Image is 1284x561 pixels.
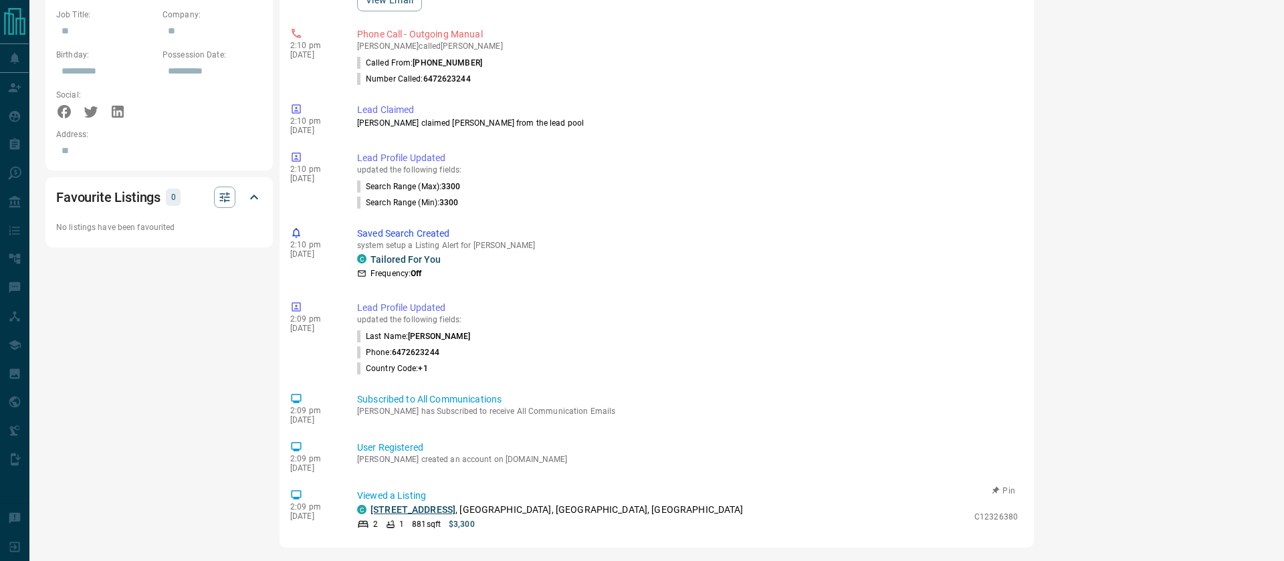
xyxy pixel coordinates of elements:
[357,197,459,209] p: Search Range (Min) :
[357,151,1018,165] p: Lead Profile Updated
[357,392,1018,407] p: Subscribed to All Communications
[357,241,1018,250] p: system setup a Listing Alert for [PERSON_NAME]
[357,254,366,263] div: condos.ca
[373,518,378,530] p: 2
[357,165,1018,175] p: updated the following fields:
[984,485,1023,497] button: Pin
[357,301,1018,315] p: Lead Profile Updated
[357,455,1018,464] p: [PERSON_NAME] created an account on [DOMAIN_NAME]
[357,362,428,374] p: Country Code :
[170,190,177,205] p: 0
[413,58,482,68] span: [PHONE_NUMBER]
[290,324,337,333] p: [DATE]
[418,364,427,373] span: +1
[357,41,1018,51] p: [PERSON_NAME] called [PERSON_NAME]
[370,503,744,517] p: , [GEOGRAPHIC_DATA], [GEOGRAPHIC_DATA], [GEOGRAPHIC_DATA]
[357,181,461,193] p: Search Range (Max) :
[290,116,337,126] p: 2:10 pm
[290,240,337,249] p: 2:10 pm
[357,315,1018,324] p: updated the following fields:
[412,518,441,530] p: 881 sqft
[974,511,1018,523] p: C12326380
[449,518,475,530] p: $3,300
[357,117,1018,129] p: [PERSON_NAME] claimed [PERSON_NAME] from the lead pool
[56,221,262,233] p: No listings have been favourited
[357,505,366,514] div: condos.ca
[56,49,156,61] p: Birthday:
[56,9,156,21] p: Job Title:
[370,267,421,279] p: Frequency:
[370,254,441,265] a: Tailored For You
[423,74,471,84] span: 6472623244
[290,502,337,512] p: 2:09 pm
[357,103,1018,117] p: Lead Claimed
[408,332,470,341] span: [PERSON_NAME]
[290,314,337,324] p: 2:09 pm
[290,174,337,183] p: [DATE]
[357,441,1018,455] p: User Registered
[441,182,460,191] span: 3300
[357,27,1018,41] p: Phone Call - Outgoing Manual
[56,181,262,213] div: Favourite Listings0
[357,489,1018,503] p: Viewed a Listing
[357,330,471,342] p: Last Name :
[290,406,337,415] p: 2:09 pm
[163,9,262,21] p: Company:
[290,463,337,473] p: [DATE]
[370,504,455,515] a: [STREET_ADDRESS]
[411,269,421,278] strong: Off
[56,187,160,208] h2: Favourite Listings
[357,73,471,85] p: Number Called:
[357,346,439,358] p: Phone :
[290,454,337,463] p: 2:09 pm
[290,512,337,521] p: [DATE]
[290,50,337,60] p: [DATE]
[56,128,262,140] p: Address:
[357,407,1018,416] p: [PERSON_NAME] has Subscribed to receive All Communication Emails
[290,415,337,425] p: [DATE]
[357,57,482,69] p: Called From:
[399,518,404,530] p: 1
[392,348,439,357] span: 6472623244
[357,227,1018,241] p: Saved Search Created
[56,89,156,101] p: Social:
[290,126,337,135] p: [DATE]
[290,41,337,50] p: 2:10 pm
[163,49,262,61] p: Possession Date:
[290,164,337,174] p: 2:10 pm
[439,198,458,207] span: 3300
[290,249,337,259] p: [DATE]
